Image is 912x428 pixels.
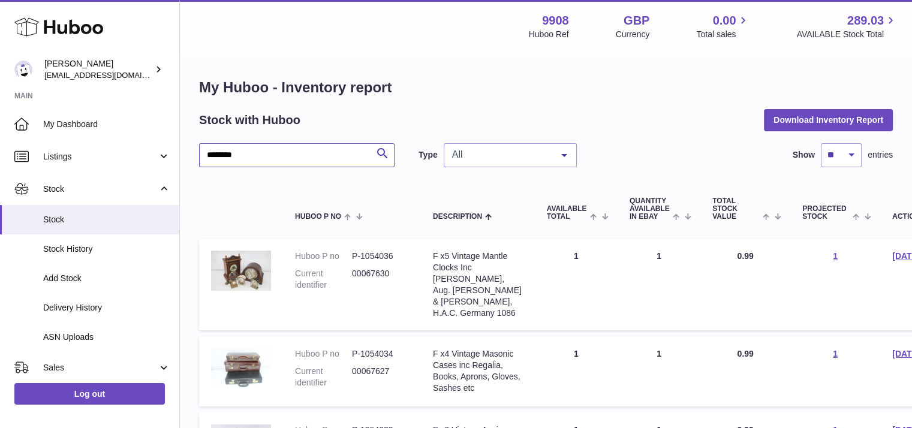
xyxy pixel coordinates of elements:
[352,251,409,262] dd: P-1054036
[14,61,32,79] img: tbcollectables@hotmail.co.uk
[449,149,552,161] span: All
[14,383,165,405] a: Log out
[44,58,152,81] div: [PERSON_NAME]
[712,197,760,221] span: Total stock value
[433,213,482,221] span: Description
[43,151,158,162] span: Listings
[624,13,649,29] strong: GBP
[295,348,352,360] dt: Huboo P no
[352,268,409,291] dd: 00067630
[833,349,838,358] a: 1
[352,348,409,360] dd: P-1054034
[764,109,893,131] button: Download Inventory Report
[796,13,898,40] a: 289.03 AVAILABLE Stock Total
[535,336,618,406] td: 1
[696,13,750,40] a: 0.00 Total sales
[542,13,569,29] strong: 9908
[199,78,893,97] h1: My Huboo - Inventory report
[847,13,884,29] span: 289.03
[43,119,170,130] span: My Dashboard
[44,70,176,80] span: [EMAIL_ADDRESS][DOMAIN_NAME]
[868,149,893,161] span: entries
[737,251,753,261] span: 0.99
[616,29,650,40] div: Currency
[793,149,815,161] label: Show
[802,205,850,221] span: Projected Stock
[43,273,170,284] span: Add Stock
[295,268,352,291] dt: Current identifier
[295,366,352,388] dt: Current identifier
[43,362,158,373] span: Sales
[433,348,523,394] div: F x4 Vintage Masonic Cases inc Regalia, Books, Aprons, Gloves, Sashes etc
[43,214,170,225] span: Stock
[419,149,438,161] label: Type
[796,29,898,40] span: AVAILABLE Stock Total
[43,302,170,314] span: Delivery History
[295,251,352,262] dt: Huboo P no
[211,348,271,388] img: product image
[433,251,523,318] div: F x5 Vintage Mantle Clocks Inc [PERSON_NAME], Aug. [PERSON_NAME] & [PERSON_NAME], H.A.C. Germany ...
[529,29,569,40] div: Huboo Ref
[295,213,341,221] span: Huboo P no
[211,251,271,291] img: product image
[713,13,736,29] span: 0.00
[43,331,170,343] span: ASN Uploads
[630,197,670,221] span: Quantity Available in eBay
[352,366,409,388] dd: 00067627
[618,336,700,406] td: 1
[833,251,838,261] a: 1
[618,239,700,330] td: 1
[199,112,300,128] h2: Stock with Huboo
[43,243,170,255] span: Stock History
[547,205,587,221] span: AVAILABLE Total
[43,183,158,195] span: Stock
[696,29,750,40] span: Total sales
[737,349,753,358] span: 0.99
[535,239,618,330] td: 1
